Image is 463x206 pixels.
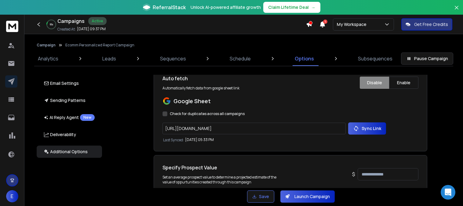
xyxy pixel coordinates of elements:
[102,55,116,62] p: Leads
[156,51,190,66] a: Sequences
[323,20,327,24] span: 1
[389,77,418,89] button: Enable
[77,27,106,31] p: [DATE] 09:37 PM
[37,43,56,48] button: Campaign
[453,4,461,18] button: Close banner
[44,80,79,86] p: Email Settings
[162,75,284,82] h1: Auto fetch
[88,17,107,25] div: Active
[160,55,186,62] p: Sequences
[65,43,134,48] p: Ecomm Personalized Report Campaign
[311,4,315,10] span: →
[191,4,261,10] p: Unlock AI-powered affiliate growth
[337,21,369,27] p: My Workspace
[99,51,120,66] a: Leads
[401,52,453,65] button: Pause Campaign
[401,18,452,31] button: Get Free Credits
[6,190,18,202] button: E
[441,185,455,200] div: Open Intercom Messenger
[360,77,389,89] button: Disable
[354,51,396,66] a: Subsequences
[414,21,448,27] p: Get Free Credits
[226,51,254,66] a: Schedule
[50,23,53,26] p: 9 %
[153,4,186,11] span: ReferralStack
[34,51,62,66] a: Analytics
[358,55,392,62] p: Subsequences
[57,17,85,25] h1: Campaigns
[291,51,318,66] a: Options
[295,55,314,62] p: Options
[37,77,102,89] button: Email Settings
[263,2,320,13] button: Claim Lifetime Deal→
[57,27,76,32] p: Created At:
[38,55,58,62] p: Analytics
[230,55,251,62] p: Schedule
